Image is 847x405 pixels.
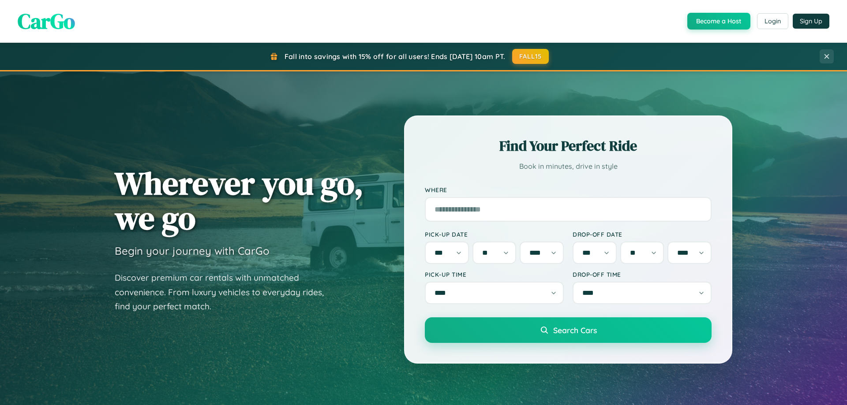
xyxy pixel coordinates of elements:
p: Book in minutes, drive in style [425,160,712,173]
span: CarGo [18,7,75,36]
label: Pick-up Date [425,230,564,238]
span: Fall into savings with 15% off for all users! Ends [DATE] 10am PT. [285,52,506,61]
h3: Begin your journey with CarGo [115,244,270,257]
label: Drop-off Time [573,271,712,278]
h2: Find Your Perfect Ride [425,136,712,156]
span: Search Cars [553,325,597,335]
label: Where [425,186,712,193]
h1: Wherever you go, we go [115,166,364,235]
button: Sign Up [793,14,829,29]
label: Pick-up Time [425,271,564,278]
label: Drop-off Date [573,230,712,238]
button: FALL15 [512,49,549,64]
button: Login [757,13,788,29]
button: Become a Host [687,13,750,30]
p: Discover premium car rentals with unmatched convenience. From luxury vehicles to everyday rides, ... [115,271,335,314]
button: Search Cars [425,317,712,343]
